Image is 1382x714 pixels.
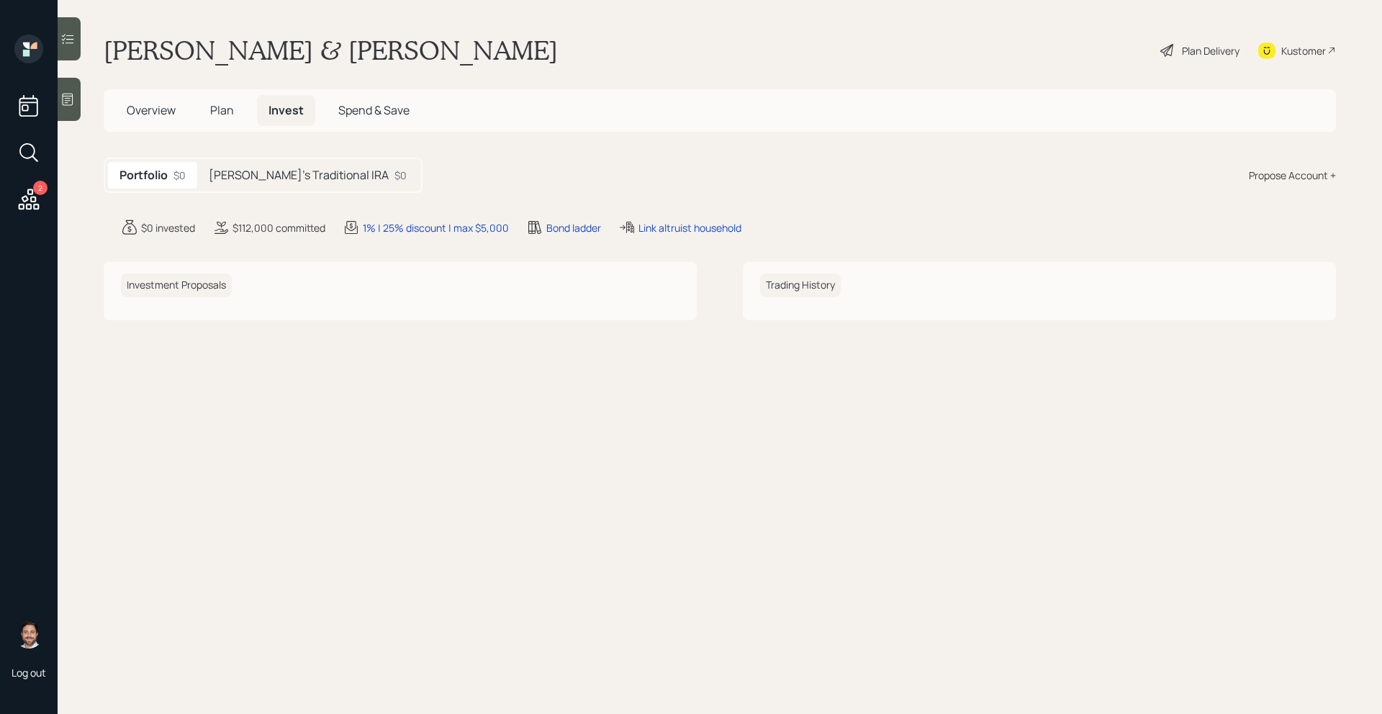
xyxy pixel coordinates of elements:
[232,220,325,235] div: $112,000 committed
[33,181,48,195] div: 2
[127,102,176,118] span: Overview
[119,168,168,182] h5: Portfolio
[638,220,741,235] div: Link altruist household
[104,35,558,66] h1: [PERSON_NAME] & [PERSON_NAME]
[173,168,186,183] div: $0
[546,220,601,235] div: Bond ladder
[1281,43,1326,58] div: Kustomer
[14,620,43,649] img: michael-russo-headshot.png
[268,102,304,118] span: Invest
[210,102,234,118] span: Plan
[1182,43,1239,58] div: Plan Delivery
[12,666,46,679] div: Log out
[141,220,195,235] div: $0 invested
[760,274,841,297] h6: Trading History
[209,168,389,182] h5: [PERSON_NAME]'s Traditional IRA
[338,102,410,118] span: Spend & Save
[1249,168,1336,183] div: Propose Account +
[121,274,232,297] h6: Investment Proposals
[394,168,407,183] div: $0
[363,220,509,235] div: 1% | 25% discount | max $5,000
